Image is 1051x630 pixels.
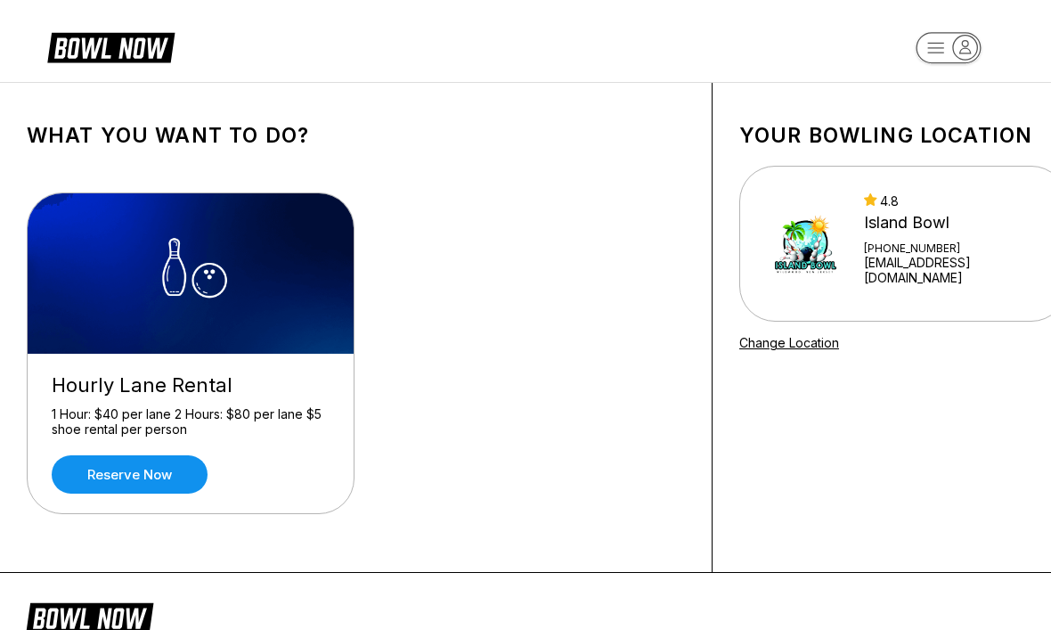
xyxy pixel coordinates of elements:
[52,373,330,397] div: Hourly Lane Rental
[739,335,839,350] a: Change Location
[864,255,1043,285] a: [EMAIL_ADDRESS][DOMAIN_NAME]
[27,123,685,148] h1: What you want to do?
[864,193,1043,209] div: 4.8
[763,195,848,293] img: Island Bowl
[864,241,1043,255] div: [PHONE_NUMBER]
[28,193,355,354] img: Hourly Lane Rental
[864,213,1043,233] div: Island Bowl
[52,406,330,438] div: 1 Hour: $40 per lane 2 Hours: $80 per lane $5 shoe rental per person
[52,455,208,494] a: Reserve now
